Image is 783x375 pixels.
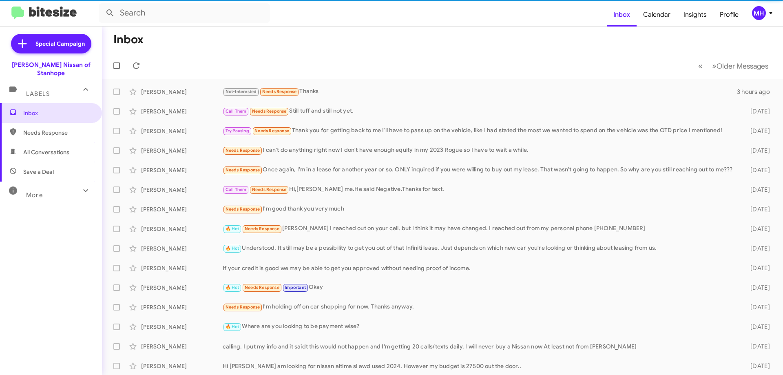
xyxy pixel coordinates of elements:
[737,342,776,351] div: [DATE]
[23,109,93,117] span: Inbox
[223,87,737,96] div: Thanks
[707,58,773,74] button: Next
[26,191,43,199] span: More
[141,362,223,370] div: [PERSON_NAME]
[226,246,239,251] span: 🔥 Hot
[141,166,223,174] div: [PERSON_NAME]
[226,89,257,94] span: Not-Interested
[262,89,297,94] span: Needs Response
[737,88,776,96] div: 3 hours ago
[141,342,223,351] div: [PERSON_NAME]
[141,244,223,253] div: [PERSON_NAME]
[141,146,223,155] div: [PERSON_NAME]
[223,302,737,312] div: I'm holding off on car shopping for now. Thanks anyway.
[141,323,223,331] div: [PERSON_NAME]
[23,168,54,176] span: Save a Deal
[737,225,776,233] div: [DATE]
[141,264,223,272] div: [PERSON_NAME]
[223,107,737,116] div: Still tuff and still not yet.
[11,34,91,53] a: Special Campaign
[99,3,270,23] input: Search
[223,126,737,135] div: Thank you for getting back to me I'll have to pass up on the vehicle, like I had stated the most ...
[693,58,708,74] button: Previous
[26,90,50,98] span: Labels
[223,283,737,292] div: Okay
[677,3,713,27] a: Insights
[226,187,247,192] span: Call Them
[737,244,776,253] div: [DATE]
[226,285,239,290] span: 🔥 Hot
[285,285,306,290] span: Important
[607,3,637,27] a: Inbox
[226,324,239,329] span: 🔥 Hot
[698,61,703,71] span: «
[113,33,144,46] h1: Inbox
[737,264,776,272] div: [DATE]
[141,186,223,194] div: [PERSON_NAME]
[713,3,745,27] a: Profile
[223,244,737,253] div: Understood. It still may be a possibility to get you out of that Infiniti lease. Just depends on ...
[712,61,717,71] span: »
[737,127,776,135] div: [DATE]
[245,226,279,231] span: Needs Response
[737,146,776,155] div: [DATE]
[223,146,737,155] div: I can't do anything right now I don't have enough equity in my 2023 Rogue so I have to wait a while.
[694,58,773,74] nav: Page navigation example
[141,88,223,96] div: [PERSON_NAME]
[745,6,774,20] button: MH
[252,109,287,114] span: Needs Response
[737,205,776,213] div: [DATE]
[737,186,776,194] div: [DATE]
[223,322,737,331] div: Where are you looking to be payment wise?
[223,165,737,175] div: Once again, I'm in a lease for another year or so. ONLY inquired if you were willing to buy out m...
[226,167,260,173] span: Needs Response
[226,304,260,310] span: Needs Response
[737,107,776,115] div: [DATE]
[141,303,223,311] div: [PERSON_NAME]
[141,127,223,135] div: [PERSON_NAME]
[737,303,776,311] div: [DATE]
[737,362,776,370] div: [DATE]
[223,204,737,214] div: I'm good thank you very much
[737,166,776,174] div: [DATE]
[223,362,737,370] div: Hi [PERSON_NAME] am looking for nissan altima sl awd used 2024. However my budget is 27500 out th...
[141,225,223,233] div: [PERSON_NAME]
[223,264,737,272] div: If your credit is good we may be able to get you approved without needing proof of income.
[637,3,677,27] a: Calendar
[141,107,223,115] div: [PERSON_NAME]
[717,62,768,71] span: Older Messages
[737,284,776,292] div: [DATE]
[226,148,260,153] span: Needs Response
[23,148,69,156] span: All Conversations
[141,284,223,292] div: [PERSON_NAME]
[245,285,279,290] span: Needs Response
[752,6,766,20] div: MH
[252,187,287,192] span: Needs Response
[254,128,289,133] span: Needs Response
[35,40,85,48] span: Special Campaign
[737,323,776,331] div: [DATE]
[223,224,737,233] div: [PERSON_NAME] I reached out on your cell, but I think it may have changed. I reached out from my ...
[226,109,247,114] span: Call Them
[226,128,249,133] span: Try Pausing
[141,205,223,213] div: [PERSON_NAME]
[223,185,737,194] div: Hi,[PERSON_NAME] me.He said Negative.Thanks for text.
[226,226,239,231] span: 🔥 Hot
[223,342,737,351] div: calling. I put my info and it saidt this would not happen and I'm getting 20 calls/texts daily. I...
[226,206,260,212] span: Needs Response
[23,129,93,137] span: Needs Response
